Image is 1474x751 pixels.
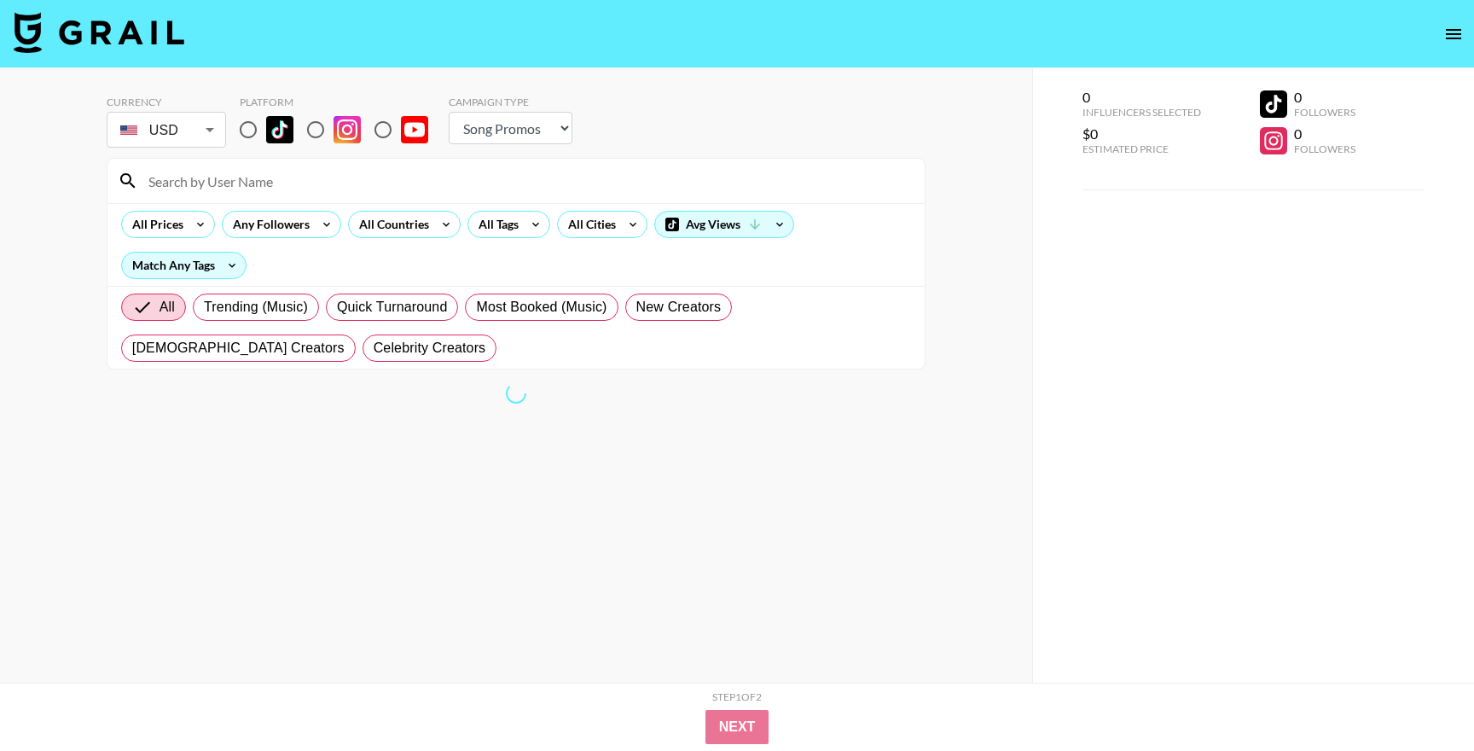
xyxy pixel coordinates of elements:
div: 0 [1294,89,1355,106]
img: YouTube [401,116,428,143]
div: 0 [1082,89,1201,106]
div: Followers [1294,106,1355,119]
div: Match Any Tags [122,253,246,278]
span: New Creators [636,297,722,317]
iframe: Drift Widget Chat Controller [1389,666,1454,731]
span: Quick Turnaround [337,297,448,317]
div: Any Followers [223,212,313,237]
div: Estimated Price [1082,143,1201,155]
span: Trending (Music) [204,297,308,317]
span: [DEMOGRAPHIC_DATA] Creators [132,338,345,358]
img: TikTok [266,116,293,143]
img: Instagram [334,116,361,143]
div: Avg Views [655,212,793,237]
div: All Prices [122,212,187,237]
div: All Cities [558,212,619,237]
div: Campaign Type [449,96,572,108]
button: Next [705,710,769,744]
input: Search by User Name [138,167,914,195]
div: $0 [1082,125,1201,143]
div: Followers [1294,143,1355,155]
div: USD [110,115,223,145]
span: Celebrity Creators [374,338,486,358]
img: Grail Talent [14,12,184,53]
div: Step 1 of 2 [712,690,762,703]
span: Refreshing bookers, clients, countries, tags, cities, talent, talent... [506,383,526,404]
span: Most Booked (Music) [476,297,606,317]
div: All Tags [468,212,522,237]
div: Currency [107,96,226,108]
div: All Countries [349,212,432,237]
div: 0 [1294,125,1355,143]
div: Influencers Selected [1082,106,1201,119]
button: open drawer [1436,17,1471,51]
span: All [160,297,175,317]
div: Platform [240,96,442,108]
